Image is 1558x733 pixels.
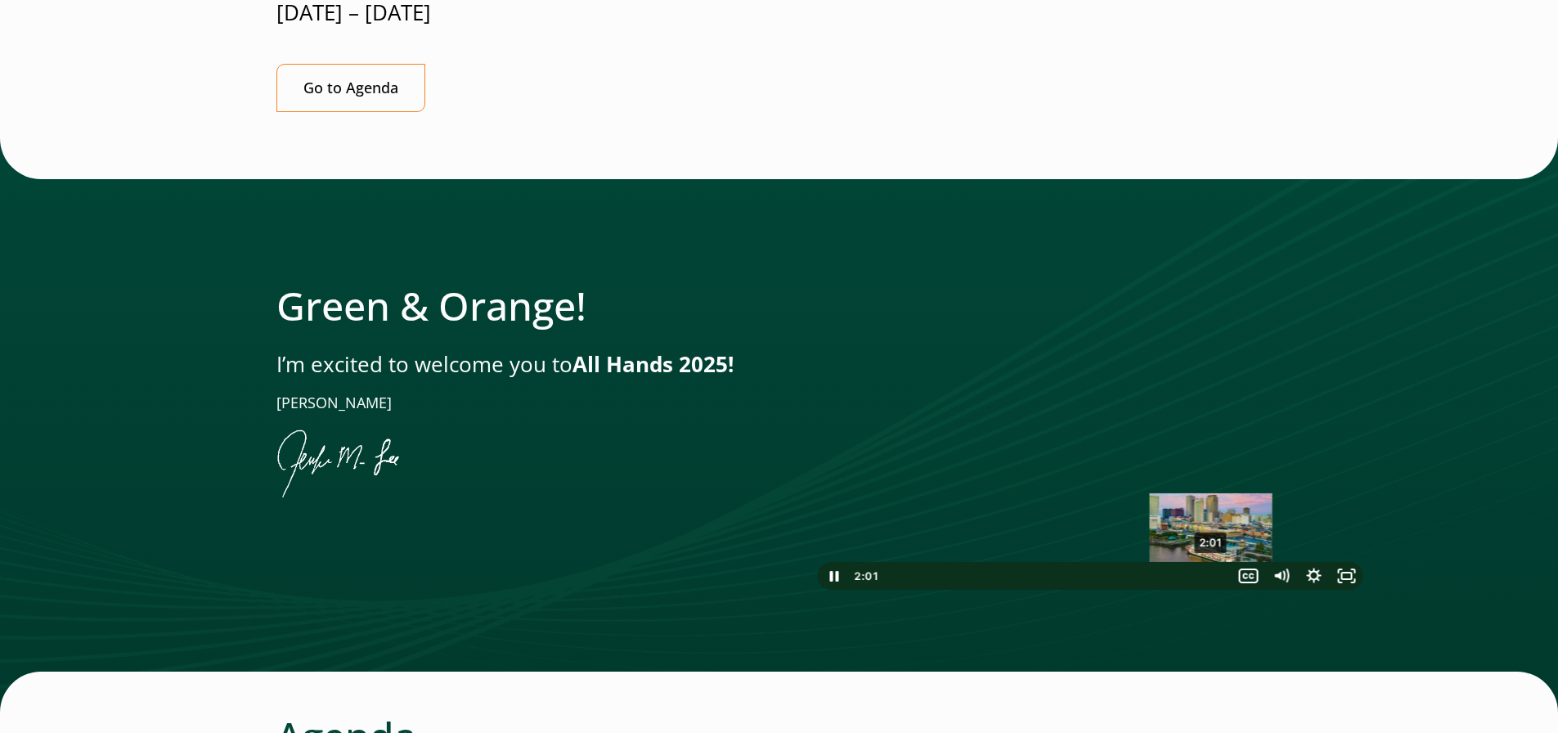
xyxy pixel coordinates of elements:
[572,349,734,379] strong: All Hands 2025!
[276,349,746,380] p: I’m excited to welcome you to
[276,64,425,112] a: Go to Agenda
[276,393,746,414] p: [PERSON_NAME]
[276,282,746,330] h2: Green & Orange!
